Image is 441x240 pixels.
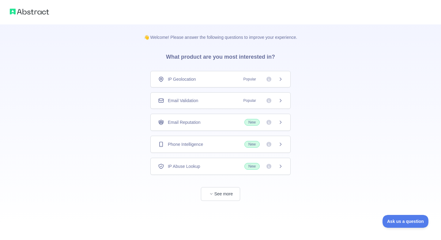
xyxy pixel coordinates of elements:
[244,119,260,126] span: New
[156,40,285,71] h3: What product are you most interested in?
[168,163,200,169] span: IP Abuse Lookup
[10,7,49,16] img: Abstract logo
[201,187,240,201] button: See more
[168,119,201,125] span: Email Reputation
[244,163,260,170] span: New
[244,141,260,148] span: New
[134,24,307,40] p: 👋 Welcome! Please answer the following questions to improve your experience.
[240,98,260,104] span: Popular
[168,76,196,82] span: IP Geolocation
[240,76,260,82] span: Popular
[383,215,429,228] iframe: Toggle Customer Support
[168,98,198,104] span: Email Validation
[168,141,203,147] span: Phone Intelligence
